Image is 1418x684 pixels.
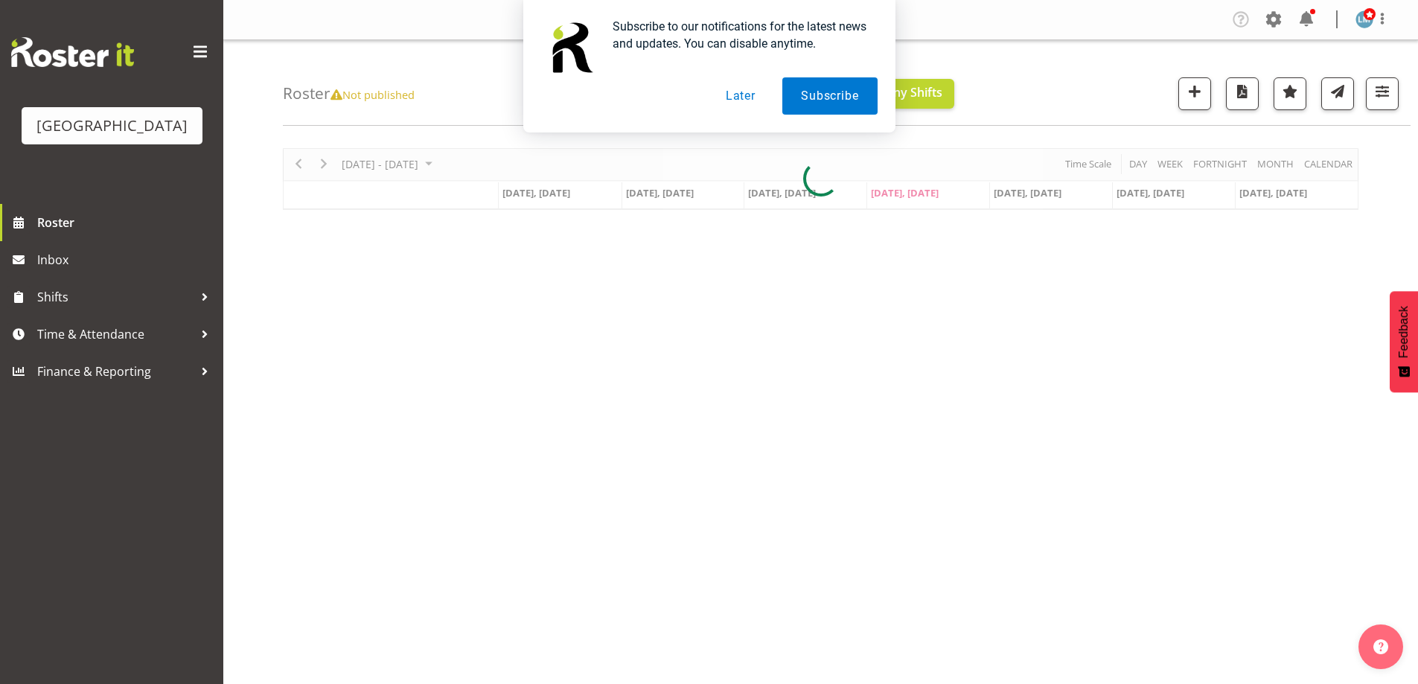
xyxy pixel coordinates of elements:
[1397,306,1411,358] span: Feedback
[1390,291,1418,392] button: Feedback - Show survey
[37,249,216,271] span: Inbox
[707,77,774,115] button: Later
[37,286,194,308] span: Shifts
[1373,639,1388,654] img: help-xxl-2.png
[37,211,216,234] span: Roster
[541,18,601,77] img: notification icon
[601,18,878,52] div: Subscribe to our notifications for the latest news and updates. You can disable anytime.
[782,77,877,115] button: Subscribe
[37,360,194,383] span: Finance & Reporting
[37,323,194,345] span: Time & Attendance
